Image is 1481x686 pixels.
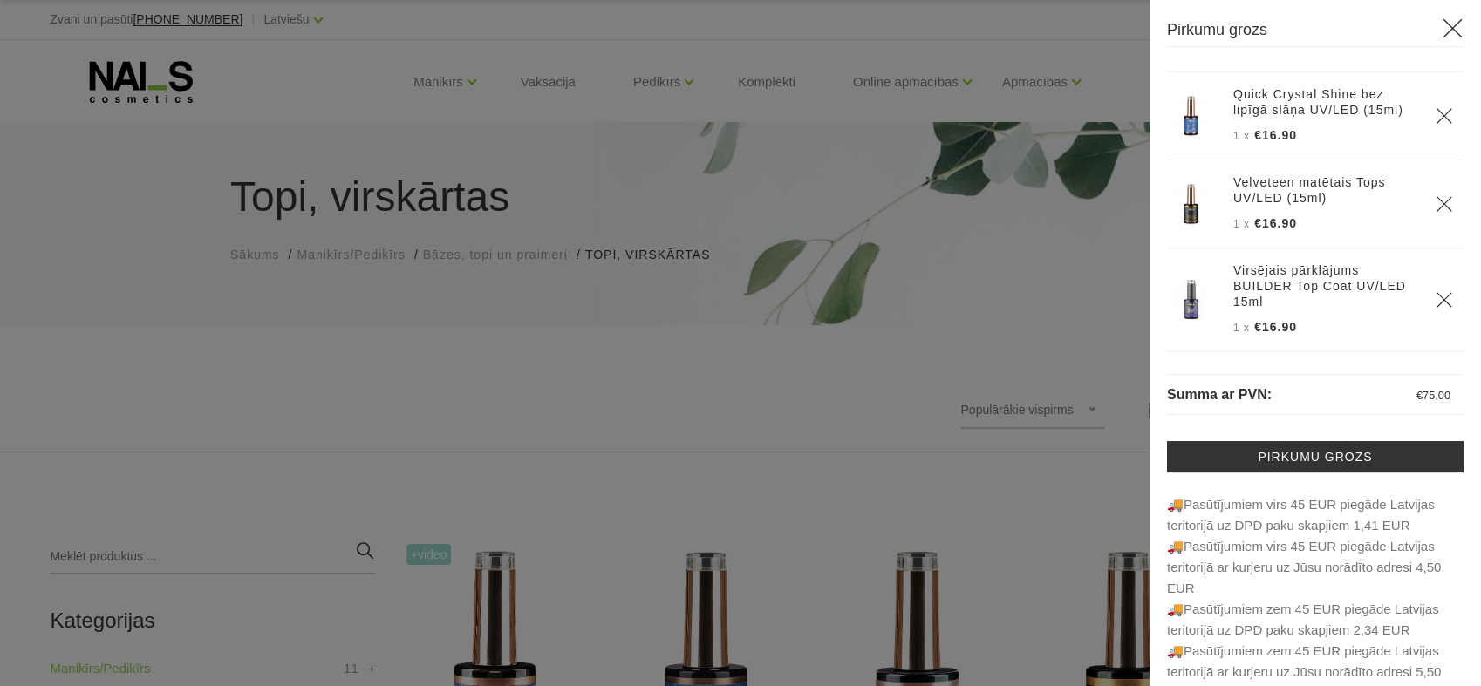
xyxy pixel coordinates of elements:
a: Delete [1436,195,1453,213]
span: Summa ar PVN: [1167,387,1272,402]
a: Quick Crystal Shine bez lipīgā slāņa UV/LED (15ml) [1233,86,1415,118]
span: 75.00 [1423,389,1450,402]
a: Delete [1436,107,1453,125]
span: €16.90 [1254,128,1297,142]
span: €16.90 [1254,320,1297,334]
span: 1 x [1233,130,1250,142]
a: Delete [1436,291,1453,309]
span: € [1416,389,1423,402]
span: 1 x [1233,322,1250,334]
span: 1 x [1233,218,1250,230]
a: Virsējais pārklājums BUILDER Top Coat UV/LED 15ml [1233,262,1415,309]
h3: Pirkumu grozs [1167,17,1464,47]
a: Pirkumu grozs [1167,441,1464,472]
a: Velveteen matētais Tops UV/LED (15ml) [1233,174,1415,206]
span: €16.90 [1254,216,1297,230]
